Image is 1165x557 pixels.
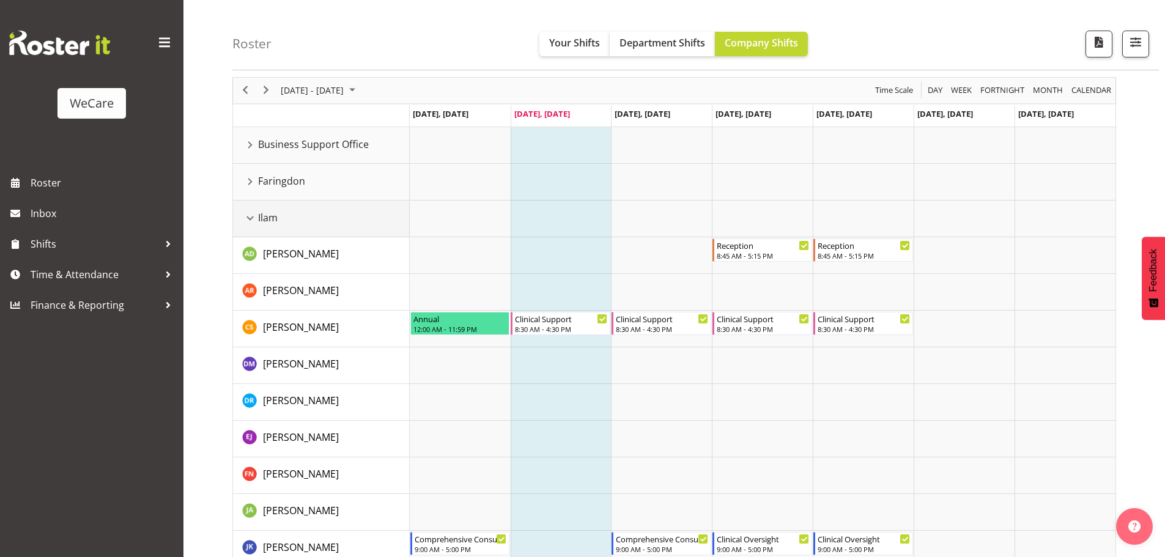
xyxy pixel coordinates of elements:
a: [PERSON_NAME] [263,356,339,371]
div: Clinical Oversight [818,533,910,545]
div: Reception [818,239,910,251]
a: [PERSON_NAME] [263,503,339,518]
span: Feedback [1148,249,1159,292]
div: Catherine Stewart"s event - Clinical Support Begin From Tuesday, August 26, 2025 at 8:30:00 AM GM... [511,312,610,335]
div: John Ko"s event - Comprehensive Consult Begin From Wednesday, August 27, 2025 at 9:00:00 AM GMT+1... [612,532,711,555]
span: [DATE], [DATE] [514,108,570,119]
div: Clinical Oversight [717,533,809,545]
td: Faringdon resource [233,164,410,201]
td: Business Support Office resource [233,127,410,164]
div: 9:00 AM - 5:00 PM [616,544,708,554]
span: Time Scale [874,83,914,98]
div: Clinical Support [717,312,809,325]
span: [DATE], [DATE] [413,108,468,119]
span: Month [1032,83,1064,98]
div: 8:30 AM - 4:30 PM [616,324,708,334]
span: [DATE], [DATE] [816,108,872,119]
div: Catherine Stewart"s event - Annual Begin From Monday, August 25, 2025 at 12:00:00 AM GMT+12:00 En... [410,312,510,335]
button: Previous [237,83,254,98]
a: [PERSON_NAME] [263,430,339,444]
button: Company Shifts [715,32,808,56]
span: Business Support Office [258,137,369,152]
button: August 2025 [279,83,361,98]
span: [DATE], [DATE] [1018,108,1074,119]
a: [PERSON_NAME] [263,393,339,408]
div: John Ko"s event - Comprehensive Consult Begin From Monday, August 25, 2025 at 9:00:00 AM GMT+12:0... [410,532,510,555]
span: Faringdon [258,174,305,188]
div: Comprehensive Consult [616,533,708,545]
button: Feedback - Show survey [1142,237,1165,320]
span: calendar [1070,83,1112,98]
span: Time & Attendance [31,265,159,284]
div: 12:00 AM - 11:59 PM [413,324,507,334]
span: [DATE] - [DATE] [279,83,345,98]
span: [PERSON_NAME] [263,394,339,407]
span: Day [926,83,944,98]
span: [DATE], [DATE] [615,108,670,119]
td: Deepti Raturi resource [233,384,410,421]
div: WeCare [70,94,114,113]
div: Annual [413,312,507,325]
div: Clinical Support [616,312,708,325]
a: [PERSON_NAME] [263,467,339,481]
button: Download a PDF of the roster according to the set date range. [1085,31,1112,57]
div: 8:30 AM - 4:30 PM [717,324,809,334]
span: [PERSON_NAME] [263,284,339,297]
a: [PERSON_NAME] [263,320,339,334]
a: [PERSON_NAME] [263,540,339,555]
span: [PERSON_NAME] [263,504,339,517]
div: next period [256,78,276,103]
div: Catherine Stewart"s event - Clinical Support Begin From Wednesday, August 27, 2025 at 8:30:00 AM ... [612,312,711,335]
div: 8:30 AM - 4:30 PM [515,324,607,334]
div: Catherine Stewart"s event - Clinical Support Begin From Thursday, August 28, 2025 at 8:30:00 AM G... [712,312,812,335]
button: Your Shifts [539,32,610,56]
img: help-xxl-2.png [1128,520,1141,533]
span: Fortnight [979,83,1026,98]
span: Inbox [31,204,177,223]
span: Department Shifts [619,36,705,50]
span: Shifts [31,235,159,253]
td: Jane Arps resource [233,494,410,531]
td: Firdous Naqvi resource [233,457,410,494]
div: John Ko"s event - Clinical Oversight Begin From Thursday, August 28, 2025 at 9:00:00 AM GMT+12:00... [712,532,812,555]
button: Timeline Day [926,83,945,98]
span: Week [950,83,973,98]
td: Andrea Ramirez resource [233,274,410,311]
button: Department Shifts [610,32,715,56]
h4: Roster [232,37,272,51]
div: John Ko"s event - Clinical Oversight Begin From Friday, August 29, 2025 at 9:00:00 AM GMT+12:00 E... [813,532,913,555]
div: 9:00 AM - 5:00 PM [415,544,507,554]
div: 9:00 AM - 5:00 PM [717,544,809,554]
div: Clinical Support [818,312,910,325]
div: August 25 - 31, 2025 [276,78,363,103]
span: [PERSON_NAME] [263,357,339,371]
button: Filter Shifts [1122,31,1149,57]
button: Timeline Month [1031,83,1065,98]
td: Ella Jarvis resource [233,421,410,457]
div: Clinical Support [515,312,607,325]
img: Rosterit website logo [9,31,110,55]
div: Comprehensive Consult [415,533,507,545]
button: Time Scale [873,83,915,98]
span: Company Shifts [725,36,798,50]
a: [PERSON_NAME] [263,246,339,261]
a: [PERSON_NAME] [263,283,339,298]
span: Roster [31,174,177,192]
button: Fortnight [978,83,1027,98]
button: Timeline Week [949,83,974,98]
div: Aleea Devenport"s event - Reception Begin From Thursday, August 28, 2025 at 8:45:00 AM GMT+12:00 ... [712,238,812,262]
button: Next [258,83,275,98]
td: Deepti Mahajan resource [233,347,410,384]
div: previous period [235,78,256,103]
span: [PERSON_NAME] [263,430,339,444]
button: Month [1070,83,1114,98]
div: 8:30 AM - 4:30 PM [818,324,910,334]
span: Your Shifts [549,36,600,50]
div: Reception [717,239,809,251]
span: [PERSON_NAME] [263,540,339,554]
span: [DATE], [DATE] [917,108,973,119]
td: Aleea Devenport resource [233,237,410,274]
td: Ilam resource [233,201,410,237]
